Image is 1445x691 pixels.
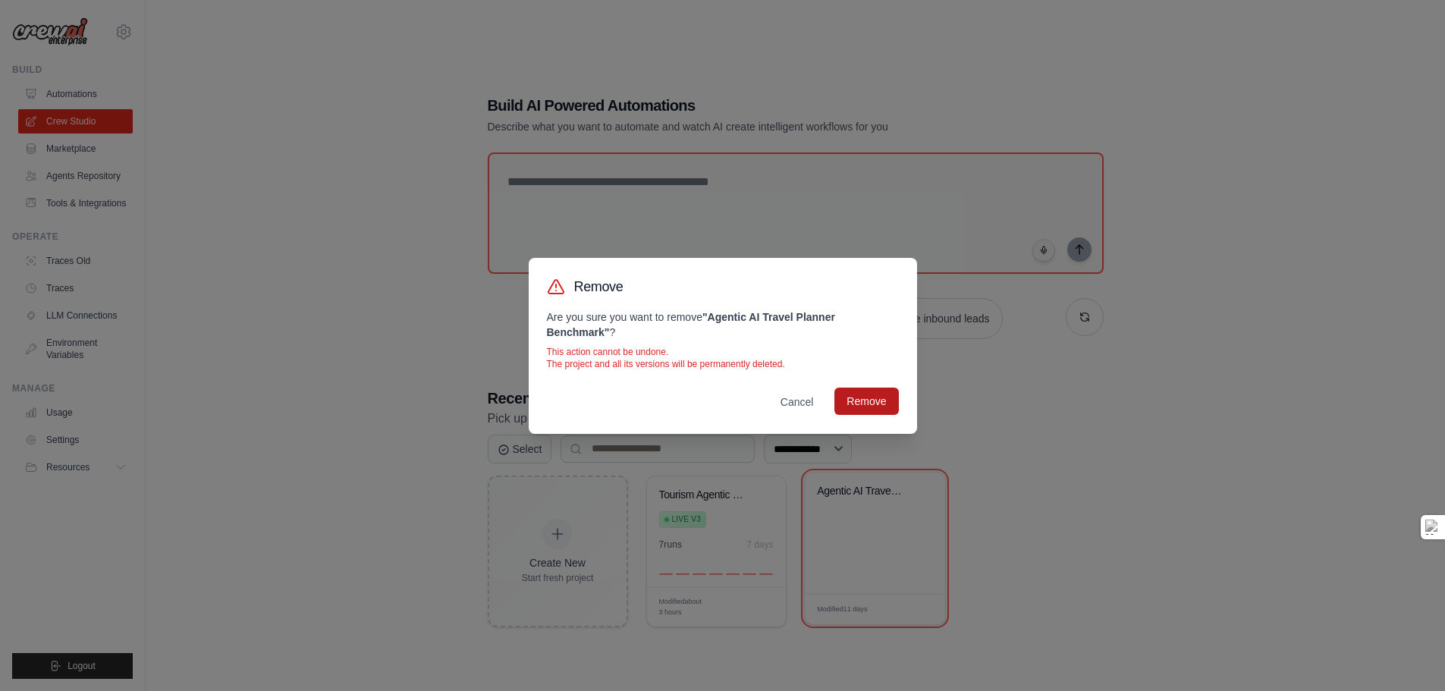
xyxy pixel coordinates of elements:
[547,311,835,338] strong: " Agentic AI Travel Planner Benchmark "
[547,309,899,340] p: Are you sure you want to remove ?
[547,346,899,358] p: This action cannot be undone.
[768,388,826,416] button: Cancel
[574,276,624,297] h3: Remove
[834,388,898,415] button: Remove
[547,358,899,370] p: The project and all its versions will be permanently deleted.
